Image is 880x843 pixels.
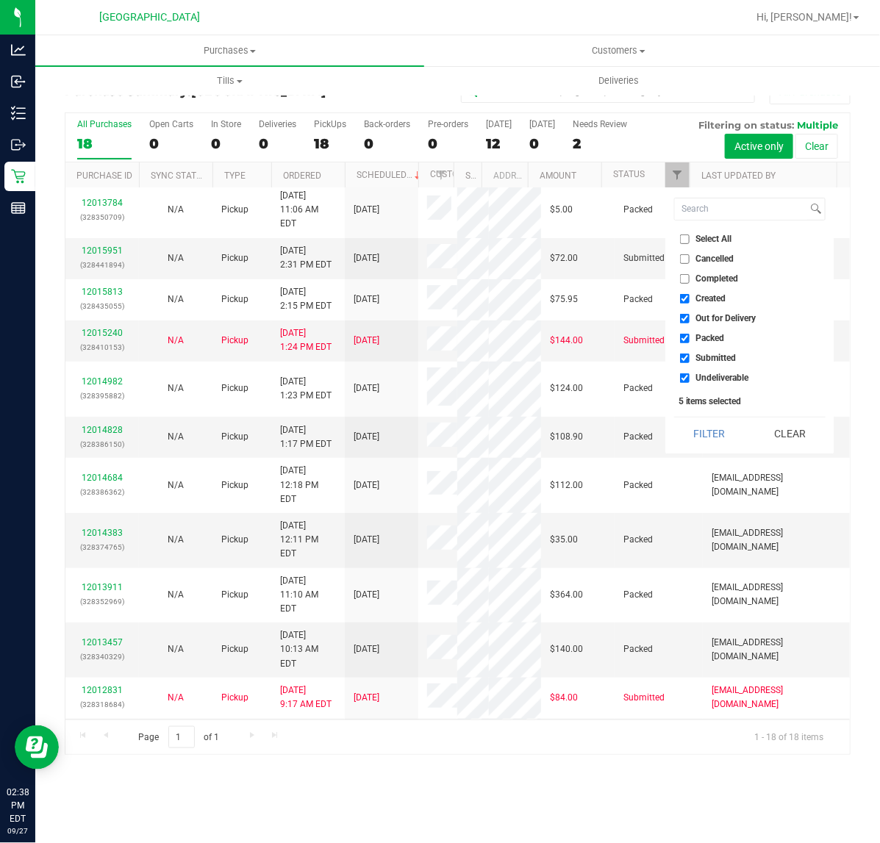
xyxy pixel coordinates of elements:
[36,74,423,87] span: Tills
[168,589,184,600] span: Not Applicable
[168,480,184,490] span: Not Applicable
[168,334,184,348] button: N/A
[623,691,665,705] span: Submitted
[221,533,248,547] span: Pickup
[168,726,195,749] input: 1
[168,588,184,602] button: N/A
[7,786,29,825] p: 02:38 PM EDT
[482,162,528,188] th: Address
[357,170,423,180] a: Scheduled
[665,162,690,187] a: Filter
[465,171,543,181] a: State Registry ID
[100,11,201,24] span: [GEOGRAPHIC_DATA]
[7,825,29,836] p: 09/27
[280,464,336,506] span: [DATE] 12:18 PM EDT
[221,642,248,656] span: Pickup
[221,478,248,492] span: Pickup
[354,203,379,217] span: [DATE]
[579,74,659,87] span: Deliveries
[486,135,512,152] div: 12
[364,135,410,152] div: 0
[35,44,424,57] span: Purchases
[168,691,184,705] button: N/A
[35,65,424,96] a: Tills
[221,293,248,306] span: Pickup
[756,11,852,23] span: Hi, [PERSON_NAME]!
[550,533,578,547] span: $35.00
[680,274,690,284] input: Completed
[354,430,379,444] span: [DATE]
[74,595,130,609] p: (328352969)
[797,119,838,131] span: Multiple
[280,326,332,354] span: [DATE] 1:24 PM EDT
[755,417,826,450] button: Clear
[168,692,184,703] span: Not Applicable
[550,691,578,705] span: $84.00
[168,642,184,656] button: N/A
[280,519,336,562] span: [DATE] 12:11 PM EDT
[280,375,332,403] span: [DATE] 1:23 PM EDT
[74,437,130,451] p: (328386150)
[82,425,123,435] a: 12014828
[168,203,184,217] button: N/A
[35,35,424,66] a: Purchases
[623,334,665,348] span: Submitted
[354,293,379,306] span: [DATE]
[424,65,813,96] a: Deliveries
[354,478,379,492] span: [DATE]
[259,119,296,129] div: Deliveries
[11,106,26,121] inline-svg: Inventory
[74,697,130,711] p: (328318684)
[82,528,123,538] a: 12014383
[11,74,26,89] inline-svg: Inbound
[550,588,583,602] span: $364.00
[168,381,184,395] button: N/A
[680,254,690,264] input: Cancelled
[623,533,653,547] span: Packed
[364,119,410,129] div: Back-orders
[221,203,248,217] span: Pickup
[623,381,653,395] span: Packed
[283,171,321,181] a: Ordered
[74,540,130,554] p: (328374765)
[280,574,336,617] span: [DATE] 11:10 AM EDT
[701,171,776,181] a: Last Updated By
[314,119,346,129] div: PickUps
[425,44,812,57] span: Customers
[82,376,123,387] a: 12014982
[65,85,326,98] h3: Purchase Summary:
[354,381,379,395] span: [DATE]
[82,473,123,483] a: 12014684
[725,134,793,159] button: Active only
[82,328,123,338] a: 12015240
[354,691,379,705] span: [DATE]
[623,642,653,656] span: Packed
[11,43,26,57] inline-svg: Analytics
[696,294,726,303] span: Created
[354,588,379,602] span: [DATE]
[82,685,123,695] a: 12012831
[712,526,841,554] span: [EMAIL_ADDRESS][DOMAIN_NAME]
[550,334,583,348] span: $144.00
[74,210,130,224] p: (328350709)
[168,335,184,345] span: Not Applicable
[82,582,123,592] a: 12013911
[680,234,690,244] input: Select All
[280,628,336,671] span: [DATE] 10:13 AM EDT
[168,534,184,545] span: Not Applicable
[429,162,453,187] a: Filter
[149,135,193,152] div: 0
[280,189,336,232] span: [DATE] 11:06 AM EDT
[550,642,583,656] span: $140.00
[550,381,583,395] span: $124.00
[696,373,749,382] span: Undeliverable
[168,533,184,547] button: N/A
[168,644,184,654] span: Not Applicable
[168,293,184,306] button: N/A
[623,430,653,444] span: Packed
[675,198,808,220] input: Search
[550,430,583,444] span: $108.90
[259,135,296,152] div: 0
[74,389,130,403] p: (328395882)
[149,119,193,129] div: Open Carts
